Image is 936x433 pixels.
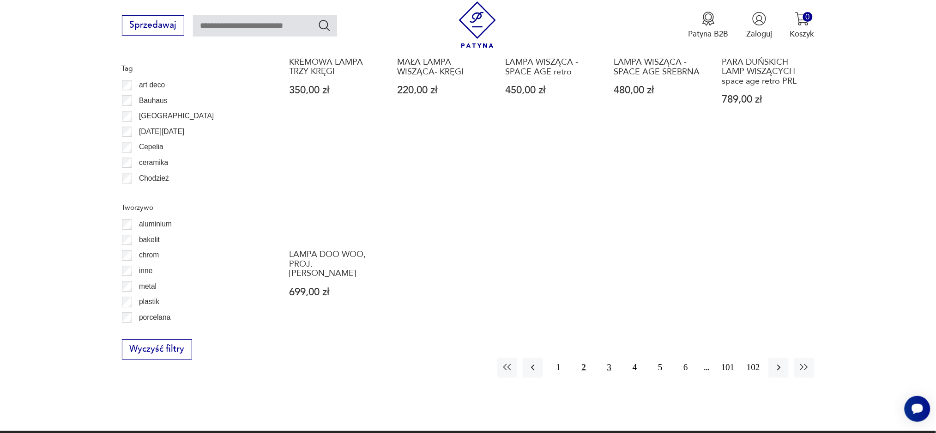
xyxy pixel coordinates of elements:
p: Cepelia [139,141,163,153]
p: metal [139,281,157,293]
p: plastik [139,296,159,308]
iframe: Smartsupp widget button [905,396,930,422]
p: [GEOGRAPHIC_DATA] [139,110,214,122]
p: art deco [139,79,165,91]
p: Ćmielów [139,188,167,200]
p: 450,00 zł [506,85,593,95]
a: Sprzedawaj [122,22,184,30]
button: 2 [574,358,594,378]
p: Tworzywo [122,201,258,213]
button: Wyczyść filtry [122,339,192,360]
button: Szukaj [318,18,331,32]
button: Patyna B2B [688,12,729,39]
h3: PARA DUŃSKICH LAMP WISZĄCYCH space age retro PRL [722,58,809,86]
p: 220,00 zł [397,85,484,95]
img: Ikona medalu [701,12,716,26]
img: Ikonka użytkownika [752,12,767,26]
p: chrom [139,249,159,261]
p: aluminium [139,218,172,230]
h3: LAMPA DOO WOO, PROJ. [PERSON_NAME] [289,250,376,278]
p: bakelit [139,234,160,246]
p: 350,00 zł [289,85,376,95]
p: 480,00 zł [614,85,701,95]
button: 5 [650,358,670,378]
img: Patyna - sklep z meblami i dekoracjami vintage [454,1,501,48]
p: porcelit [139,327,162,339]
a: Ikona medaluPatyna B2B [688,12,729,39]
button: 0Koszyk [790,12,815,39]
h3: KREMOWA LAMPA TRZY KRĘGI [289,58,376,77]
button: Sprzedawaj [122,15,184,36]
img: Ikona koszyka [795,12,809,26]
p: Tag [122,62,258,74]
p: inne [139,265,152,277]
p: Chodzież [139,172,169,184]
button: 101 [718,358,738,378]
button: 1 [549,358,568,378]
button: 3 [599,358,619,378]
p: Zaloguj [746,29,772,39]
button: 4 [625,358,645,378]
h3: MAŁA LAMPA WISZĄCA- KRĘGI [397,58,484,77]
p: porcelana [139,311,171,323]
button: 102 [743,358,763,378]
button: 6 [676,358,696,378]
p: [DATE][DATE] [139,126,184,138]
button: Zaloguj [746,12,772,39]
p: 699,00 zł [289,287,376,297]
p: Koszyk [790,29,815,39]
h3: LAMPA WISZĄCA - SPACE AGE retro [506,58,593,77]
p: ceramika [139,157,168,169]
h3: LAMPA WISZĄCA - SPACE AGE SREBRNA [614,58,701,77]
div: 0 [803,12,813,22]
p: 789,00 zł [722,95,809,104]
p: Bauhaus [139,95,168,107]
a: LAMPA DOO WOO, PROJ. LOUIS POULSENLAMPA DOO WOO, PROJ. [PERSON_NAME]699,00 zł [284,144,381,319]
p: Patyna B2B [688,29,729,39]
